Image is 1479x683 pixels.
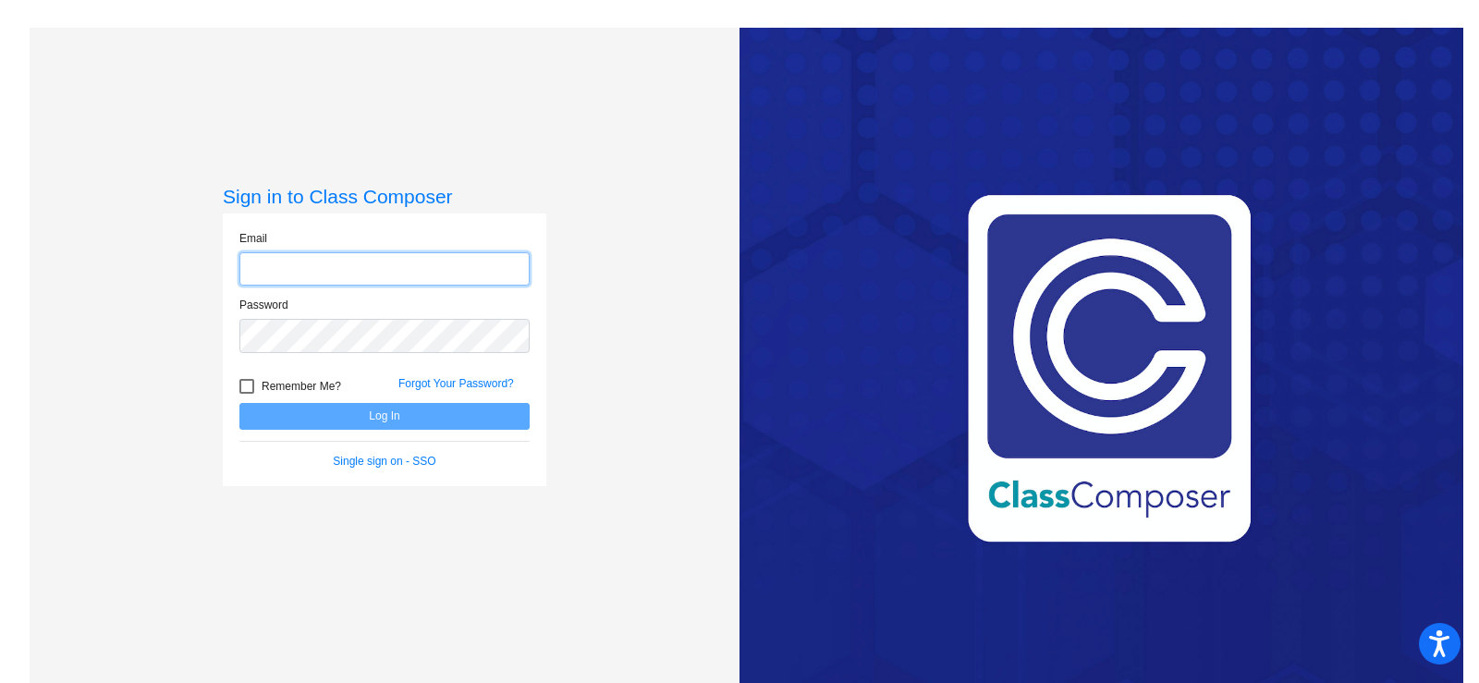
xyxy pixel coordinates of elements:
[398,377,514,390] a: Forgot Your Password?
[239,297,288,313] label: Password
[333,455,435,468] a: Single sign on - SSO
[239,403,530,430] button: Log In
[223,185,546,208] h3: Sign in to Class Composer
[262,375,341,397] span: Remember Me?
[239,230,267,247] label: Email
